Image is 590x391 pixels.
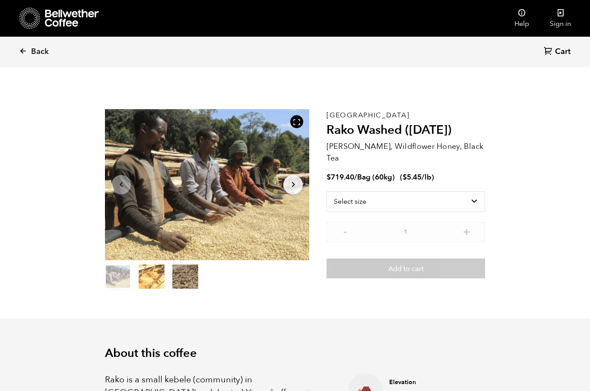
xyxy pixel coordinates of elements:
bdi: 5.45 [403,172,422,182]
button: Add to cart [327,259,485,278]
span: Back [31,47,49,57]
button: - [339,227,350,235]
a: Cart [544,46,573,58]
span: $ [327,172,331,182]
span: /lb [422,172,431,182]
span: ( ) [400,172,434,182]
h2: Rako Washed ([DATE]) [327,123,485,138]
span: Cart [555,47,571,57]
button: + [461,227,472,235]
span: / [354,172,357,182]
h4: Elevation [389,378,471,387]
h2: About this coffee [105,347,485,360]
span: $ [403,172,407,182]
span: Bag (60kg) [357,172,395,182]
bdi: 719.40 [327,172,354,182]
p: [PERSON_NAME], Wildflower Honey, Black Tea [327,141,485,164]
